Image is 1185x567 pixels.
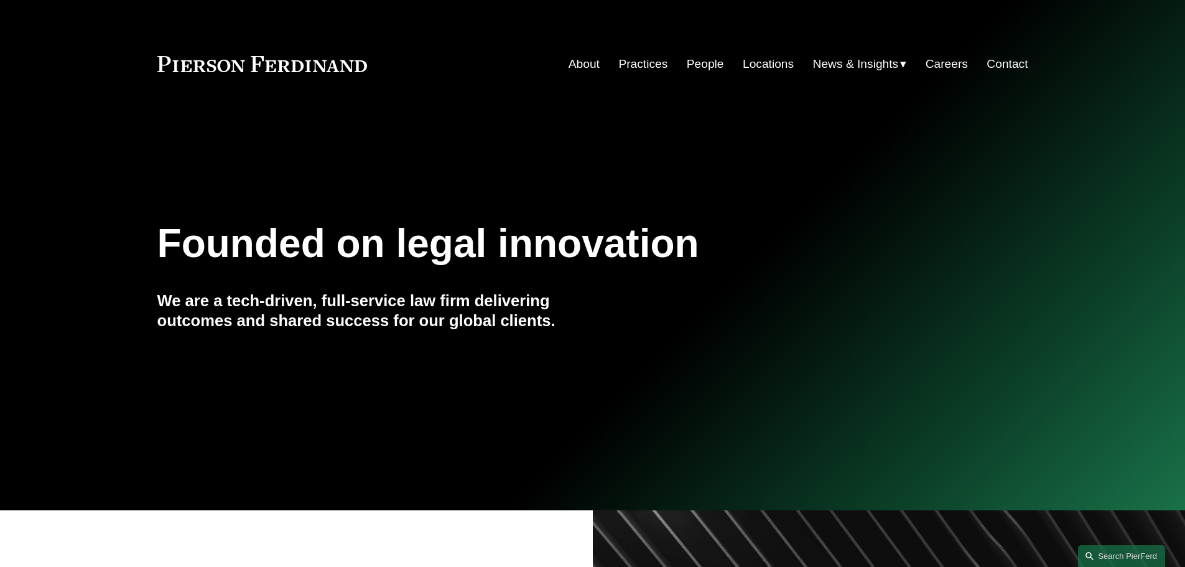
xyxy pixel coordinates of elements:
[1078,545,1165,567] a: Search this site
[618,52,667,76] a: Practices
[569,52,600,76] a: About
[157,291,593,331] h4: We are a tech-driven, full-service law firm delivering outcomes and shared success for our global...
[926,52,968,76] a: Careers
[687,52,724,76] a: People
[813,52,907,76] a: folder dropdown
[813,54,899,75] span: News & Insights
[743,52,794,76] a: Locations
[157,221,883,266] h1: Founded on legal innovation
[987,52,1028,76] a: Contact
